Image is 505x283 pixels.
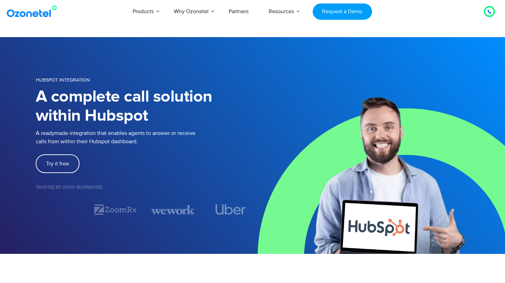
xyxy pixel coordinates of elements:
[151,204,195,216] div: 3 / 7
[36,87,253,126] h1: A complete call solution within Hubspot
[36,154,79,173] a: Try it free
[36,77,90,83] span: HUBSPOT INTEGRATION
[151,204,195,216] img: wework
[93,204,137,216] div: 2 / 7
[313,3,372,20] a: Request a Demo
[36,129,253,146] p: A readymade integration that enables agents to answer or receive calls from within their Hubspot ...
[209,204,252,215] div: 4 / 7
[36,185,253,190] h5: Trusted by 2000+ Businesses
[46,161,69,166] span: Try it free
[36,204,253,216] div: Image Carousel
[216,204,246,215] img: uber
[93,204,137,216] img: zoomrx
[36,205,79,214] div: 1 / 7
